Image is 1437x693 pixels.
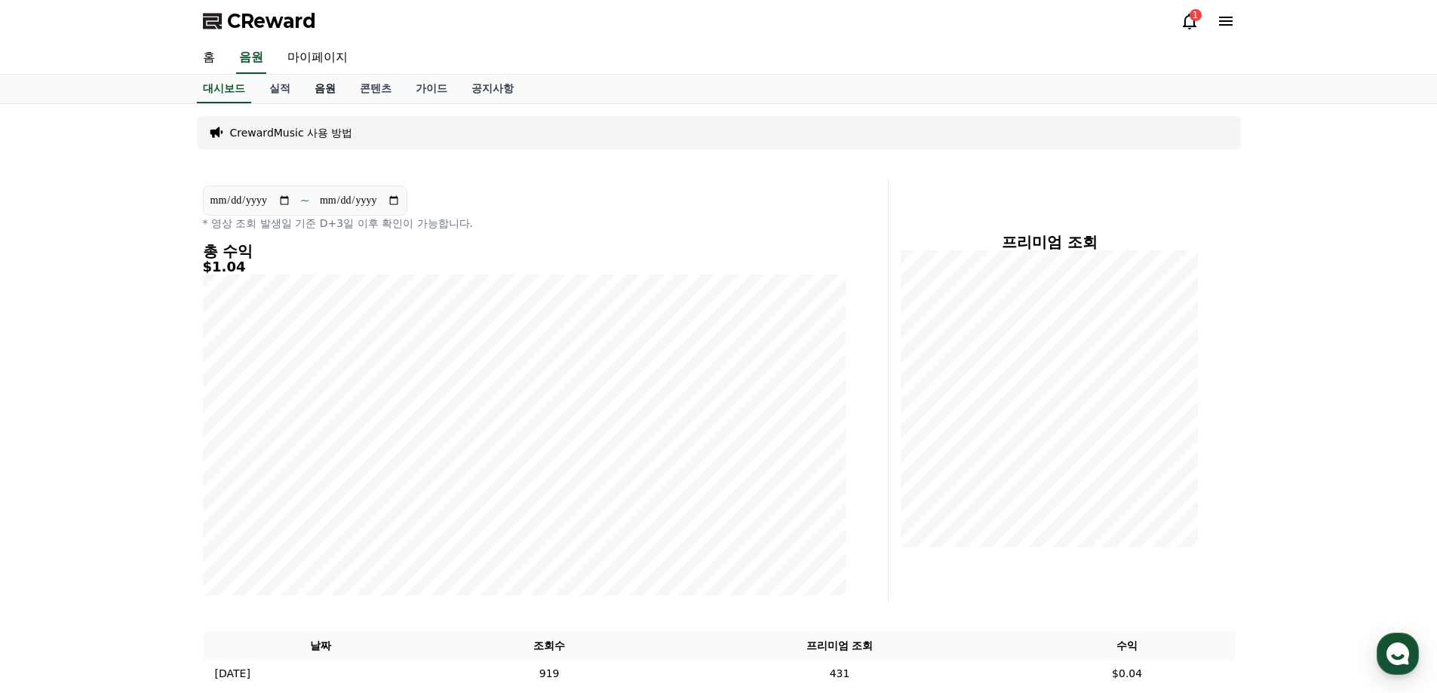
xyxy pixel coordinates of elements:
[233,501,251,513] span: 설정
[203,9,316,33] a: CReward
[275,42,360,74] a: 마이페이지
[236,42,266,74] a: 음원
[1181,12,1199,30] a: 1
[138,501,156,514] span: 대화
[203,632,439,660] th: 날짜
[659,632,1019,660] th: 프리미엄 조회
[203,216,846,231] p: * 영상 조회 발생일 기준 D+3일 이후 확인이 가능합니다.
[1020,660,1235,688] td: $0.04
[48,501,57,513] span: 홈
[215,666,250,682] p: [DATE]
[459,75,526,103] a: 공지사항
[203,243,846,259] h4: 총 수익
[203,259,846,274] h5: $1.04
[300,192,310,210] p: ~
[659,660,1019,688] td: 431
[348,75,404,103] a: 콘텐츠
[197,75,251,103] a: 대시보드
[404,75,459,103] a: 가이드
[257,75,302,103] a: 실적
[230,125,353,140] a: CrewardMusic 사용 방법
[1190,9,1202,21] div: 1
[302,75,348,103] a: 음원
[439,660,659,688] td: 919
[439,632,659,660] th: 조회수
[191,42,227,74] a: 홈
[1020,632,1235,660] th: 수익
[901,234,1199,250] h4: 프리미엄 조회
[5,478,100,516] a: 홈
[195,478,290,516] a: 설정
[227,9,316,33] span: CReward
[100,478,195,516] a: 대화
